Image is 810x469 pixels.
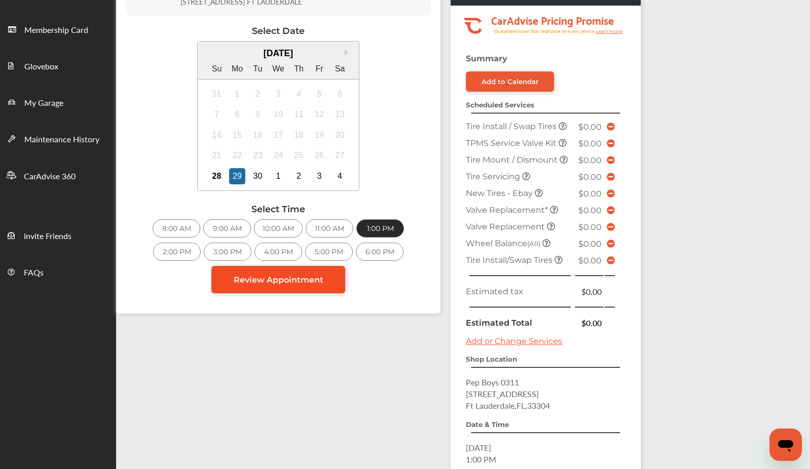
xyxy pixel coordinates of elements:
[250,168,266,184] div: Choose Tuesday, September 30th, 2025
[345,49,352,56] button: Next Month
[332,86,348,102] div: Not available Saturday, September 6th, 2025
[153,243,201,261] div: 2:00 PM
[356,219,404,238] div: 1:00 PM
[306,219,353,238] div: 11:00 AM
[24,133,99,146] span: Maintenance History
[1,84,116,120] a: My Garage
[250,127,266,143] div: Not available Tuesday, September 16th, 2025
[24,266,44,280] span: FAQs
[466,453,496,465] span: 1:00 PM
[332,106,348,123] div: Not available Saturday, September 13th, 2025
[578,222,602,232] span: $0.00
[229,147,245,164] div: Not available Monday, September 22nd, 2025
[311,86,327,102] div: Not available Friday, September 5th, 2025
[596,28,622,34] tspan: Learn more
[466,205,550,215] span: Valve Replacement*
[254,219,303,238] div: 10:00 AM
[466,188,535,198] span: New Tires - Ebay
[527,240,540,248] small: (All)
[126,204,430,214] div: Select Time
[254,243,302,261] div: 4:00 PM
[578,172,602,182] span: $0.00
[305,243,353,261] div: 5:00 PM
[463,315,574,331] td: Estimated Total
[578,206,602,215] span: $0.00
[578,155,602,165] span: $0.00
[291,86,307,102] div: Not available Thursday, September 4th, 2025
[466,420,509,428] strong: Date & Time
[250,106,266,123] div: Not available Tuesday, September 9th, 2025
[250,147,266,164] div: Not available Tuesday, September 23rd, 2025
[270,106,286,123] div: Not available Wednesday, September 10th, 2025
[291,127,307,143] div: Not available Thursday, September 18th, 2025
[311,127,327,143] div: Not available Friday, September 19th, 2025
[494,28,596,34] tspan: Guaranteed lower than retail price on every service.
[234,275,323,285] span: Review Appointment
[466,71,554,92] a: Add to Calendar
[466,355,517,363] strong: Shop Location
[491,11,614,29] tspan: CarAdvise Pricing Promise
[311,147,327,164] div: Not available Friday, September 26th, 2025
[291,61,307,77] div: Th
[482,77,539,86] div: Add to Calendar
[466,388,539,400] span: [STREET_ADDRESS]
[209,61,225,77] div: Su
[1,120,116,157] a: Maintenance History
[291,168,307,184] div: Choose Thursday, October 2nd, 2025
[1,47,116,84] a: Glovebox
[270,61,286,77] div: We
[24,230,71,243] span: Invite Friends
[270,168,286,184] div: Choose Wednesday, October 1st, 2025
[198,48,359,59] div: [DATE]
[229,86,245,102] div: Not available Monday, September 1st, 2025
[211,266,345,293] a: Review Appointment
[209,127,225,143] div: Not available Sunday, September 14th, 2025
[24,60,58,73] span: Glovebox
[574,315,604,331] td: $0.00
[229,168,245,184] div: Choose Monday, September 29th, 2025
[24,170,76,183] span: CarAdvise 360
[332,61,348,77] div: Sa
[466,442,491,453] span: [DATE]
[466,336,562,346] a: Add or Change Services
[466,101,534,109] strong: Scheduled Services
[270,127,286,143] div: Not available Wednesday, September 17th, 2025
[209,106,225,123] div: Not available Sunday, September 7th, 2025
[466,155,560,165] span: Tire Mount / Dismount
[466,255,555,265] span: Tire Install/Swap Tires
[209,86,225,102] div: Not available Sunday, August 31st, 2025
[229,127,245,143] div: Not available Monday, September 15th, 2025
[291,147,307,164] div: Not available Thursday, September 25th, 2025
[126,25,430,36] div: Select Date
[578,189,602,199] span: $0.00
[466,376,519,388] span: Pep Boys 0311
[24,97,63,110] span: My Garage
[578,122,602,132] span: $0.00
[466,172,522,181] span: Tire Servicing
[578,139,602,148] span: $0.00
[466,400,550,411] span: Ft Lauderdale , FL , 33304
[209,168,225,184] div: Choose Sunday, September 28th, 2025
[578,256,602,265] span: $0.00
[311,106,327,123] div: Not available Friday, September 12th, 2025
[209,147,225,164] div: Not available Sunday, September 21st, 2025
[291,106,307,123] div: Not available Thursday, September 11th, 2025
[1,11,116,47] a: Membership Card
[270,147,286,164] div: Not available Wednesday, September 24th, 2025
[574,283,604,300] td: $0.00
[250,86,266,102] div: Not available Tuesday, September 2nd, 2025
[466,122,559,131] span: Tire Install / Swap Tires
[204,243,251,261] div: 3:00 PM
[578,239,602,249] span: $0.00
[466,54,507,63] strong: Summary
[250,61,266,77] div: Tu
[206,84,350,186] div: month 2025-09
[332,127,348,143] div: Not available Saturday, September 20th, 2025
[466,222,547,231] span: Valve Replacement
[270,86,286,102] div: Not available Wednesday, September 3rd, 2025
[332,147,348,164] div: Not available Saturday, September 27th, 2025
[229,61,245,77] div: Mo
[466,138,559,148] span: TPMS Service Valve Kit
[311,61,327,77] div: Fr
[311,168,327,184] div: Choose Friday, October 3rd, 2025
